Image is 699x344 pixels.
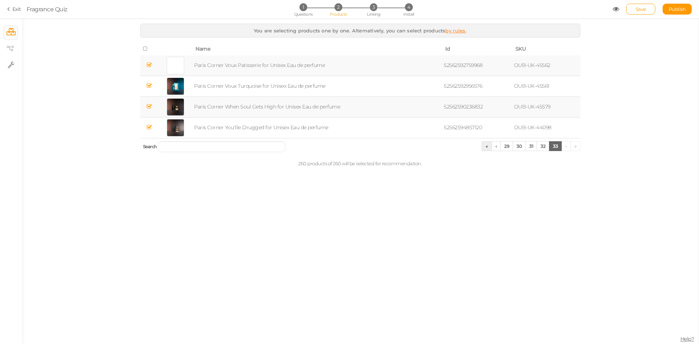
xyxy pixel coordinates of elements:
[140,96,580,117] tr: Paris Corner When Soul Gets High for Unisex Eau de perfume 52562590236832 OUB-UK-45579
[196,46,210,52] span: Name
[193,55,442,76] td: Paris Corner Voux Patisserie for Unisex Eau de perfume
[403,12,414,17] span: Install
[445,28,465,33] a: by rules
[626,4,655,15] div: Save
[513,76,580,96] td: OUB-UK-45561
[537,141,549,151] a: 32
[298,161,422,166] span: 260 products of 260 will be selected for recommendation.
[294,12,313,17] span: Questions
[193,76,442,96] td: Paris Corner Voux Turquoise for Unisex Eau de perfume
[549,141,562,151] a: 33
[466,28,467,33] span: .
[442,76,513,96] td: 52562592956576
[442,117,513,138] td: 52562594857120
[392,3,426,11] li: 4 Install
[445,46,450,52] span: Id
[442,55,513,76] td: 52562592759968
[193,96,442,117] td: Paris Corner When Soul Gets High for Unisex Eau de perfume
[500,141,513,151] a: 29
[330,12,347,17] span: Products
[299,3,307,11] span: 1
[370,3,378,11] span: 3
[491,141,501,151] a: ‹
[27,5,67,13] div: Fragrance Quiz
[335,3,342,11] span: 2
[286,3,320,11] li: 1 Questions
[513,43,580,55] th: SKU
[525,141,537,151] a: 31
[513,141,526,151] a: 30
[140,55,580,76] tr: Paris Corner Voux Patisserie for Unisex Eau de perfume 52562592759968 OUB-UK-45562
[513,117,580,138] td: OUB-UK-44098
[367,12,380,17] span: Linking
[513,96,580,117] td: OUB-UK-45579
[669,6,686,12] span: Publish
[7,5,21,13] a: Exit
[513,55,580,76] td: OUB-UK-45562
[254,28,445,33] span: You are selecting products one by one. Alternatively, you can select products
[680,336,694,342] span: Help?
[482,141,492,151] a: «
[357,3,391,11] li: 3 Linking
[143,144,157,149] span: Search
[636,6,646,12] span: Save
[140,76,580,96] tr: Paris Corner Voux Turquoise for Unisex Eau de perfume 52562592956576 OUB-UK-45561
[442,96,513,117] td: 52562590236832
[405,3,412,11] span: 4
[140,117,580,138] tr: Paris Corner You'Re Drugged for Unisex Eau de perfume 52562594857120 OUB-UK-44098
[193,117,442,138] td: Paris Corner You'Re Drugged for Unisex Eau de perfume
[321,3,355,11] li: 2 Products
